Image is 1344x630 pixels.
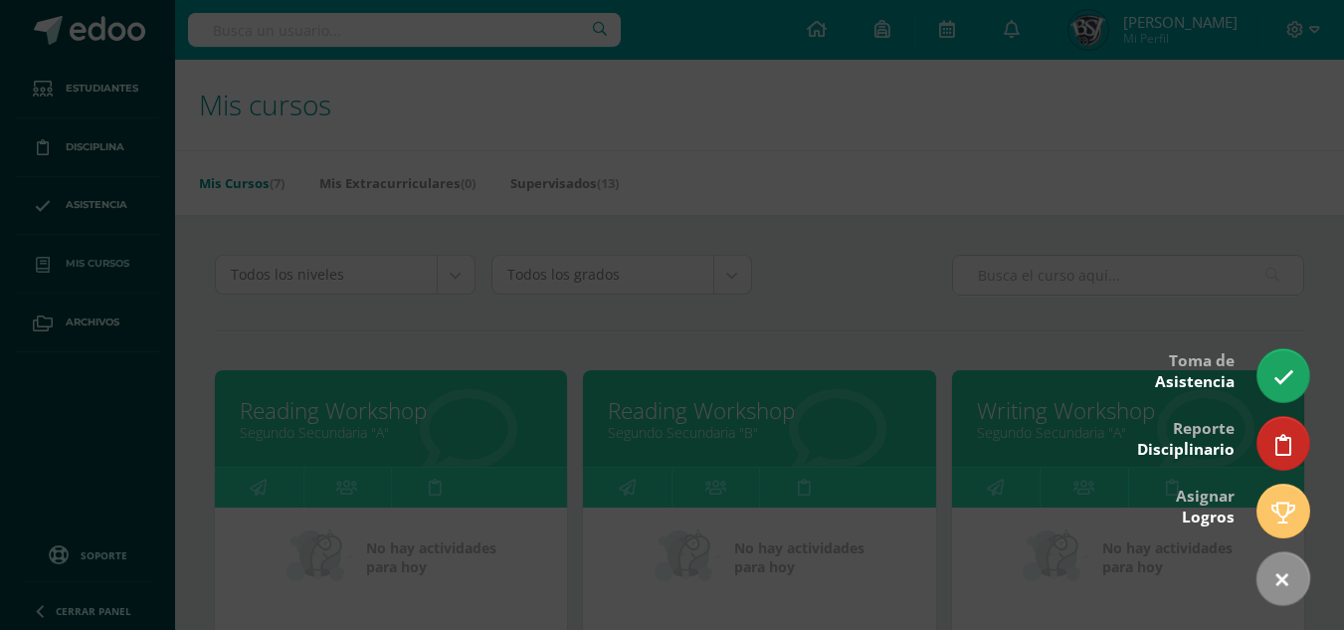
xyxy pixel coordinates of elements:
[1182,507,1235,527] span: Logros
[1176,473,1235,537] div: Asignar
[1137,405,1235,470] div: Reporte
[1137,439,1235,460] span: Disciplinario
[1155,337,1235,402] div: Toma de
[1155,371,1235,392] span: Asistencia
